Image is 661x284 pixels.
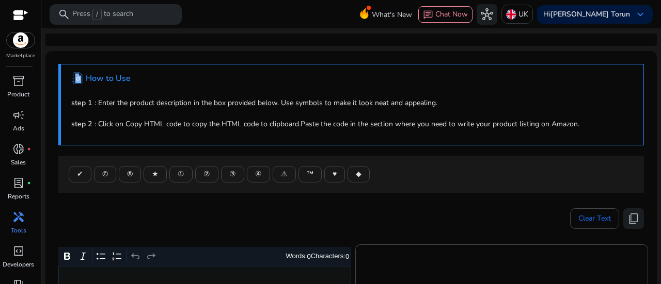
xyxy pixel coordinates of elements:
img: uk.svg [506,9,516,20]
button: ② [195,166,218,182]
button: ★ [144,166,167,182]
button: Clear Text [570,208,619,229]
button: ® [119,166,141,182]
span: / [92,9,102,20]
p: : Click on Copy HTML code to copy the HTML code to clipboard.Paste the code in the section where ... [71,119,633,129]
label: 0 [307,253,310,260]
button: ④ [247,166,270,182]
span: What's New [372,6,412,24]
b: [PERSON_NAME] Torun [550,9,630,19]
p: Sales [11,158,26,167]
span: campaign [12,109,25,121]
span: inventory_2 [12,75,25,87]
button: ◆ [348,166,370,182]
button: © [94,166,116,182]
button: ③ [221,166,244,182]
span: handyman [12,211,25,223]
button: ✔ [69,166,91,182]
b: step 1 [71,98,92,108]
label: 0 [345,253,349,260]
span: ★ [152,169,159,179]
p: Hi [543,11,630,18]
span: chat [423,10,433,20]
b: step 2 [71,119,92,129]
p: Ads [13,124,24,133]
span: hub [481,8,493,21]
span: ⚠ [281,169,288,179]
div: Words: Characters: [286,250,350,263]
button: ⚠ [273,166,296,182]
span: search [58,8,70,21]
span: fiber_manual_record [27,181,31,185]
button: ① [169,166,193,182]
p: : Enter the product description in the box provided below. Use symbols to make it look neat and a... [71,97,633,108]
p: Reports [8,192,29,201]
p: Press to search [72,9,133,20]
p: Product [7,90,29,99]
span: Clear Text [578,208,611,229]
span: ✔ [77,169,83,179]
span: Chat Now [435,9,468,19]
span: keyboard_arrow_down [634,8,647,21]
p: Marketplace [6,52,35,60]
span: ② [203,169,210,179]
h4: How to Use [86,74,131,83]
span: © [102,169,108,179]
button: ™ [298,166,322,182]
div: Editor toolbar [58,247,351,266]
p: Tools [11,226,26,235]
span: ♥ [333,169,337,179]
button: hub [477,4,497,25]
button: chatChat Now [418,6,473,23]
span: ® [127,169,133,179]
span: fiber_manual_record [27,147,31,151]
img: amazon.svg [7,32,35,48]
span: donut_small [12,143,25,155]
span: ③ [229,169,236,179]
span: code_blocks [12,245,25,257]
span: ◆ [356,169,361,179]
span: ① [178,169,184,179]
p: UK [518,5,528,23]
p: Developers [3,260,34,269]
span: lab_profile [12,177,25,189]
button: ♥ [324,166,345,182]
span: ④ [255,169,262,179]
span: ™ [307,169,313,179]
